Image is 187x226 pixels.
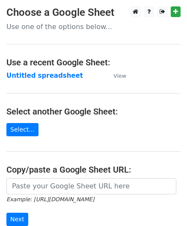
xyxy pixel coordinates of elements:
h4: Select another Google Sheet: [6,106,181,117]
small: Example: [URL][DOMAIN_NAME] [6,196,94,203]
h4: Copy/paste a Google Sheet URL: [6,164,181,175]
a: View [105,72,126,79]
p: Use one of the options below... [6,22,181,31]
a: Select... [6,123,39,136]
input: Paste your Google Sheet URL here [6,178,176,194]
h3: Choose a Google Sheet [6,6,181,19]
a: Untitled spreadsheet [6,72,83,79]
small: View [113,73,126,79]
input: Next [6,213,28,226]
h4: Use a recent Google Sheet: [6,57,181,68]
